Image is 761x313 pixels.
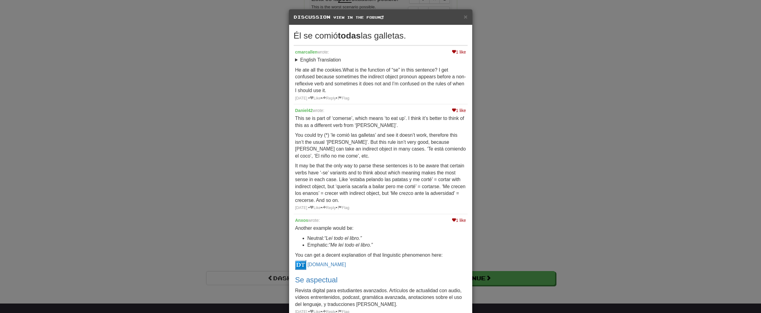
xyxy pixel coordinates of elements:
[295,206,307,210] a: [DATE]
[295,252,466,259] p: You can get a decent explanation of that linguistic phenomenon here:
[295,107,466,114] div: wrote:
[322,206,336,210] a: Reply
[464,13,467,20] span: ×
[329,242,373,248] em: “Me leí todo el libro.”
[337,96,350,101] a: Flag
[294,30,468,42] div: Él se comió las galletas.
[295,49,466,55] div: wrote:
[295,96,466,101] div: • • •
[295,108,313,113] a: Daniel42
[452,49,466,55] div: 1 like
[295,217,466,223] div: wrote:
[452,107,466,114] div: 1 like
[310,96,321,100] a: Like
[307,242,466,249] li: Emphatic:
[295,287,466,308] p: Revista digital para estudiantes avanzados. Artículos de actualidad con audio, vídeos entrentenid...
[295,67,466,94] p: He ate all the cookies.What is the function of “se” in this sentence? I get confused because some...
[295,162,466,204] p: It may be that the only way to parse these sentences is to be aware that certain verbs have ‘-se’...
[295,115,466,129] p: This se is part of ‘comerse’, which means ‘to eat up’. I think it’s better to think of this as a ...
[338,31,361,40] strong: todas
[333,15,384,19] a: View in the forum
[295,205,466,211] div: • • •
[295,96,307,100] a: [DATE]
[452,217,466,223] div: 1 like
[294,14,468,20] h5: Discussion
[324,236,362,241] em: “Leí todo el libro.”
[322,96,336,100] a: Reply
[464,13,467,20] button: Close
[295,57,466,64] summary: English Translation
[310,206,321,210] a: Like
[295,132,466,159] p: You could try (*) ‘le comió las galletas’ and see it doesn’t work, therefore this isn’t the usual...
[295,218,308,223] a: Anxos
[295,225,466,232] p: Another example would be:
[295,50,318,54] a: cmarcallen
[295,276,338,284] a: Se aspectual
[337,205,350,211] a: Flag
[307,262,346,267] a: [DOMAIN_NAME]
[307,235,466,242] li: Neutral:
[295,260,306,270] img: 03eda900ba4f604d179d89e77443a0cc19fc5337.png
